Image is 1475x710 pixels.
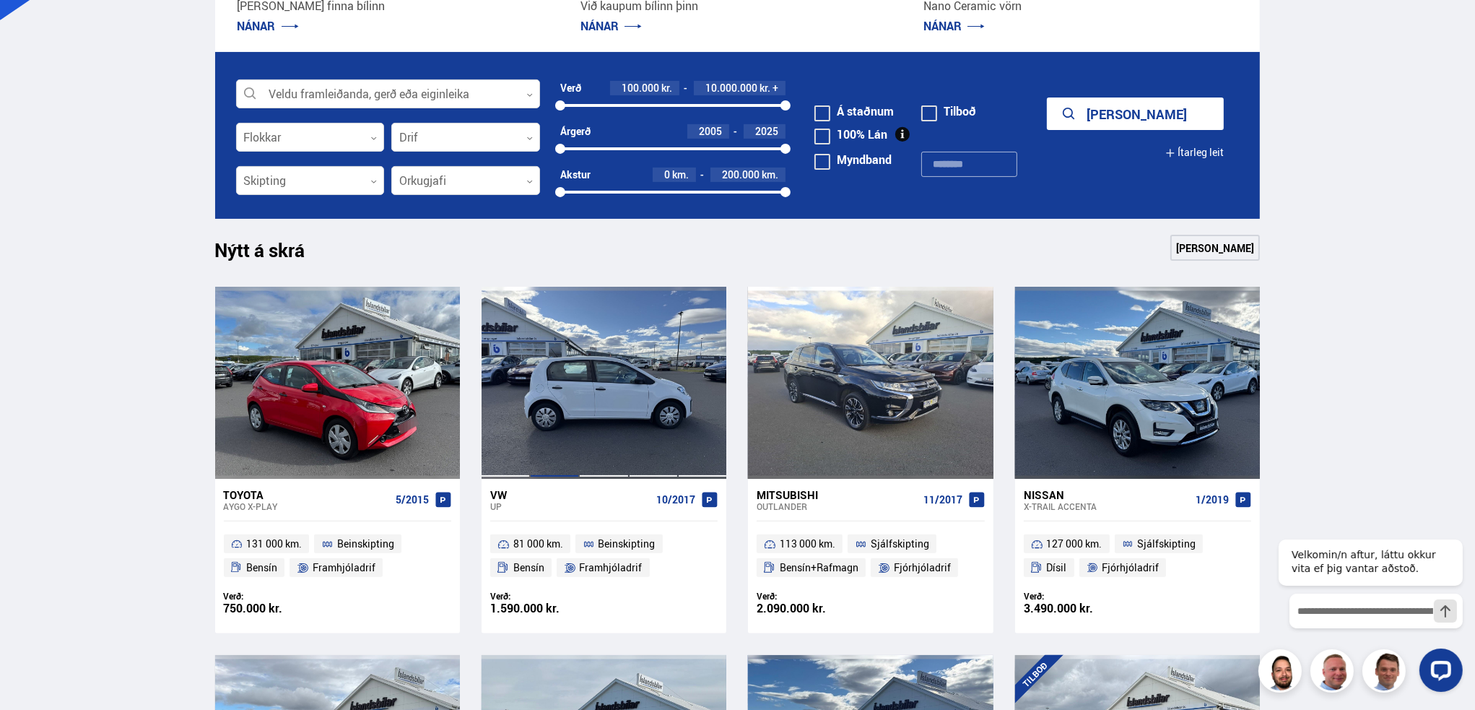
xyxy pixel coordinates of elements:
[1024,488,1190,501] div: Nissan
[672,169,689,181] span: km.
[894,559,951,576] span: Fjórhjóladrif
[1047,98,1224,130] button: [PERSON_NAME]
[215,239,331,269] h1: Nýtt á skrá
[580,559,643,576] span: Framhjóladrif
[923,494,962,506] span: 11/2017
[661,82,672,94] span: kr.
[224,488,390,501] div: Toyota
[560,126,591,137] div: Árgerð
[313,559,375,576] span: Framhjóladrif
[490,501,651,511] div: Up
[814,129,887,140] label: 100% Lán
[1137,535,1196,553] span: Sjálfskipting
[246,535,302,553] span: 131 000 km.
[599,535,656,553] span: Beinskipting
[560,169,591,181] div: Akstur
[1047,535,1102,553] span: 127 000 km.
[699,124,722,138] span: 2005
[757,488,917,501] div: Mitsubishi
[1261,651,1304,695] img: nhp88E3Fdnt1Opn2.png
[923,18,985,34] a: NÁNAR
[748,479,993,633] a: Mitsubishi Outlander 11/2017 113 000 km. Sjálfskipting Bensín+Rafmagn Fjórhjóladrif Verð: 2.090.0...
[482,479,726,633] a: VW Up 10/2017 81 000 km. Beinskipting Bensín Framhjóladrif Verð: 1.590.000 kr.
[622,81,659,95] span: 100.000
[760,82,770,94] span: kr.
[722,168,760,181] span: 200.000
[1196,494,1229,506] span: 1/2019
[1267,514,1469,703] iframe: LiveChat chat widget
[215,479,460,633] a: Toyota Aygo X-PLAY 5/2015 131 000 km. Beinskipting Bensín Framhjóladrif Verð: 750.000 kr.
[1015,479,1260,633] a: Nissan X-Trail ACCENTA 1/2019 127 000 km. Sjálfskipting Dísil Fjórhjóladrif Verð: 3.490.000 kr.
[490,591,604,602] div: Verð:
[757,501,917,511] div: Outlander
[490,602,604,615] div: 1.590.000 kr.
[224,591,338,602] div: Verð:
[1024,602,1138,615] div: 3.490.000 kr.
[780,559,858,576] span: Bensín+Rafmagn
[780,535,835,553] span: 113 000 km.
[871,535,929,553] span: Sjálfskipting
[337,535,394,553] span: Beinskipting
[513,535,563,553] span: 81 000 km.
[1102,559,1159,576] span: Fjórhjóladrif
[396,494,429,506] span: 5/2015
[1047,559,1067,576] span: Dísil
[664,168,670,181] span: 0
[755,124,778,138] span: 2025
[224,602,338,615] div: 750.000 kr.
[814,154,892,165] label: Myndband
[224,501,390,511] div: Aygo X-PLAY
[1024,501,1190,511] div: X-Trail ACCENTA
[238,18,299,34] a: NÁNAR
[490,488,651,501] div: VW
[513,559,544,576] span: Bensín
[921,105,976,117] label: Tilboð
[757,591,871,602] div: Verð:
[1024,591,1138,602] div: Verð:
[814,105,894,117] label: Á staðnum
[1170,235,1260,261] a: [PERSON_NAME]
[773,82,778,94] span: +
[246,559,277,576] span: Bensín
[656,494,695,506] span: 10/2017
[757,602,871,615] div: 2.090.000 kr.
[762,169,778,181] span: km.
[560,82,581,94] div: Verð
[1165,137,1224,169] button: Ítarleg leit
[580,18,642,34] a: NÁNAR
[705,81,757,95] span: 10.000.000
